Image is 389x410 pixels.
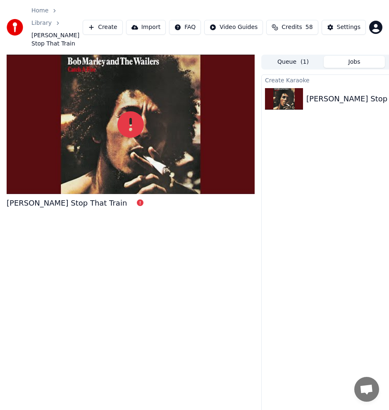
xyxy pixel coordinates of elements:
[282,23,302,31] span: Credits
[324,56,385,68] button: Jobs
[7,19,23,36] img: youka
[7,197,127,209] div: [PERSON_NAME] Stop That Train
[354,377,379,402] div: Open de chat
[322,20,366,35] button: Settings
[301,58,309,66] span: ( 1 )
[31,7,83,48] nav: breadcrumb
[83,20,123,35] button: Create
[126,20,166,35] button: Import
[263,56,324,68] button: Queue
[31,7,48,15] a: Home
[266,20,318,35] button: Credits58
[31,31,83,48] span: [PERSON_NAME] Stop That Train
[204,20,263,35] button: Video Guides
[31,19,52,27] a: Library
[169,20,201,35] button: FAQ
[305,23,313,31] span: 58
[337,23,360,31] div: Settings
